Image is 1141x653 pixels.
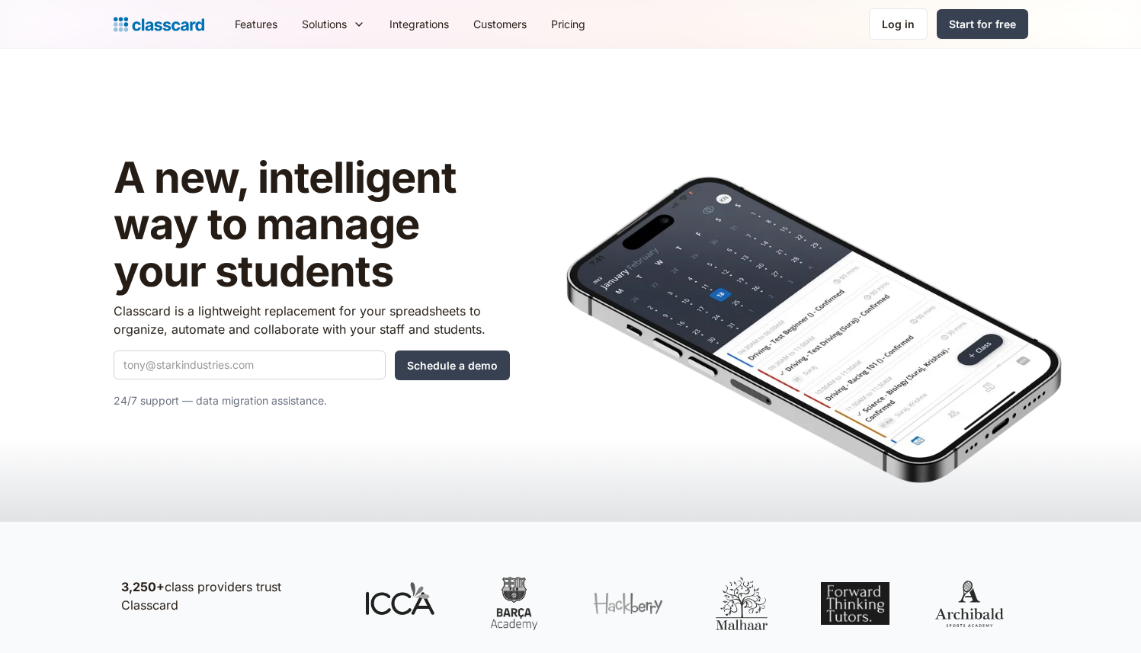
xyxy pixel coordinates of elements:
[377,7,461,41] a: Integrations
[223,7,290,41] a: Features
[882,16,915,32] div: Log in
[302,16,347,32] div: Solutions
[949,16,1016,32] div: Start for free
[114,14,204,35] a: Logo
[121,578,335,614] p: class providers trust Classcard
[114,392,510,410] p: 24/7 support — data migration assistance.
[937,9,1028,39] a: Start for free
[461,7,539,41] a: Customers
[114,155,510,296] h1: A new, intelligent way to manage your students
[395,351,510,380] input: Schedule a demo
[121,579,165,594] strong: 3,250+
[114,351,386,379] input: tony@starkindustries.com
[869,8,928,40] a: Log in
[539,7,598,41] a: Pricing
[114,302,510,338] p: Classcard is a lightweight replacement for your spreadsheets to organize, automate and collaborat...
